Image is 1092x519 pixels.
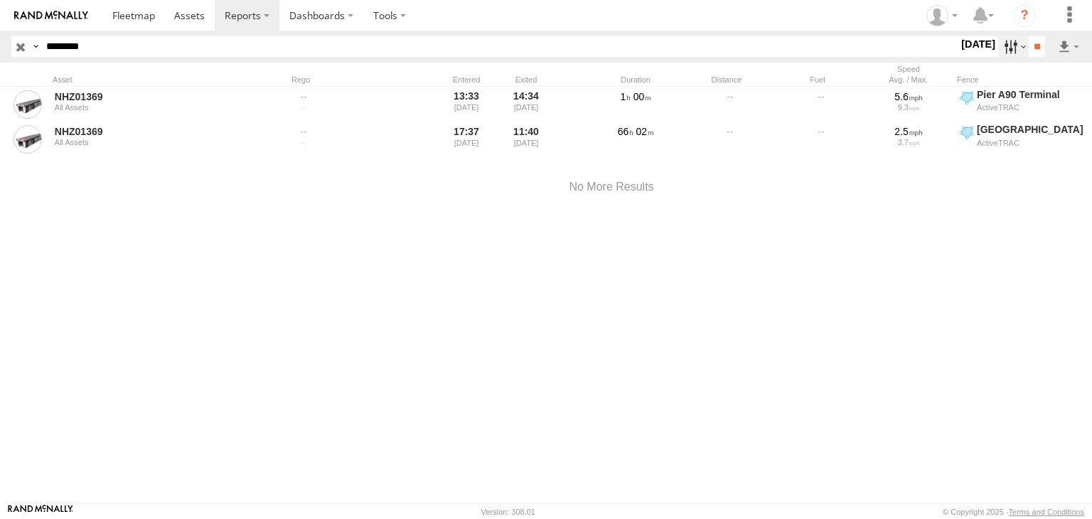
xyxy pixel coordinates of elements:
a: NHZ01369 [55,125,250,138]
span: 66 [618,126,633,137]
span: 00 [633,91,651,102]
a: Terms and Conditions [1009,508,1084,516]
div: © Copyright 2025 - [943,508,1084,516]
i: ? [1013,4,1036,27]
div: 5.6 [868,90,949,103]
div: Version: 308.01 [481,508,535,516]
div: Entered [439,75,493,85]
div: Fuel [775,75,860,85]
span: 1 [621,91,631,102]
label: Search Query [30,36,41,57]
div: 2.5 [868,125,949,138]
div: 17:37 [DATE] [439,123,493,156]
label: Search Filter Options [998,36,1029,57]
div: 13:33 [DATE] [439,88,493,121]
a: Visit our Website [8,505,73,519]
div: 3.7 [868,138,949,146]
div: Asset [53,75,252,85]
span: 02 [636,126,654,137]
div: All Assets [55,103,250,112]
label: Export results as... [1056,36,1081,57]
div: Distance [684,75,769,85]
div: 9.3 [868,103,949,112]
div: Rego [291,75,434,85]
div: All Assets [55,138,250,146]
div: Exited [499,75,553,85]
img: rand-logo.svg [14,11,88,21]
label: [DATE] [958,36,998,52]
a: NHZ01369 [55,90,250,103]
div: 11:40 [DATE] [499,123,553,156]
div: Zulema McIntosch [921,5,963,26]
div: 14:34 [DATE] [499,88,553,121]
div: Duration [593,75,678,85]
